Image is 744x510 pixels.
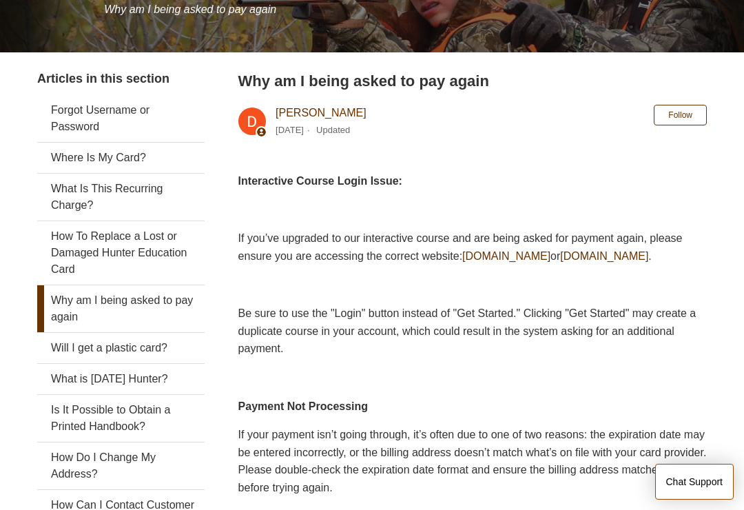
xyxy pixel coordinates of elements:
a: What Is This Recurring Charge? [37,174,205,221]
a: Why am I being asked to pay again [37,285,205,332]
a: Forgot Username or Password [37,95,205,142]
a: Will I get a plastic card? [37,333,205,363]
span: Articles in this section [37,72,169,85]
li: Updated [316,125,350,135]
button: Follow Article [654,105,707,125]
strong: Payment Not Processing [238,400,369,412]
a: [PERSON_NAME] [276,107,366,119]
a: Where Is My Card? [37,143,205,173]
a: Is It Possible to Obtain a Printed Handbook? [37,395,205,442]
span: or [550,250,560,262]
span: Be sure to use the "Login" button instead of "Get Started." Clicking "Get Started" may create a d... [238,307,696,354]
a: How Do I Change My Address? [37,442,205,489]
span: If your payment isn’t going through, it’s often due to one of two reasons: the expiration date ma... [238,429,707,493]
a: How To Replace a Lost or Damaged Hunter Education Card [37,221,205,285]
h2: Why am I being asked to pay again [238,70,707,92]
span: If you’ve upgraded to our interactive course and are being asked for payment again, please ensure... [238,232,683,262]
a: What is [DATE] Hunter? [37,364,205,394]
a: [DOMAIN_NAME] [560,250,648,262]
span: Why am I being asked to pay again [104,3,276,15]
time: 04/08/2025, 11:13 [276,125,304,135]
a: [DOMAIN_NAME] [462,250,550,262]
button: Chat Support [655,464,734,500]
span: . [648,250,651,262]
strong: Interactive Course Login Issue: [238,175,402,187]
